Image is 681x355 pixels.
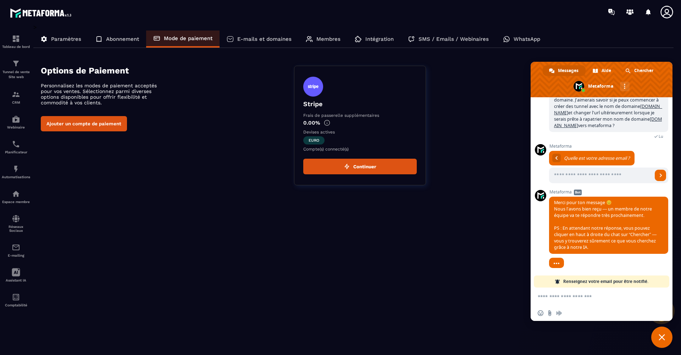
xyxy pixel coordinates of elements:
span: Envoyer [655,170,666,181]
span: Message audio [556,310,562,316]
div: Autres canaux [620,82,630,91]
p: Personnalisez les modes de paiement acceptés pour vos ventes. Sélectionnez parmi diverses options... [41,83,165,105]
img: stripe.9bed737a.svg [303,77,323,97]
p: Webinaire [2,125,30,129]
span: euro [303,136,325,144]
div: Aide [586,65,618,76]
img: logo [10,6,74,20]
div: Retourner au message [552,154,561,162]
p: Stripe [303,100,417,108]
p: Tableau de bord [2,45,30,49]
p: Comptabilité [2,303,30,307]
p: Paramètres [51,36,81,42]
div: Fermer le chat [651,327,672,348]
h4: Options de Paiement [41,66,294,76]
p: Automatisations [2,175,30,179]
span: Insérer un emoji [538,310,543,316]
p: Devises actives [303,130,417,135]
p: Compte(s) connecté(s) [303,147,417,152]
a: automationsautomationsEspace membre [2,184,30,209]
span: Aide [602,65,611,76]
p: Frais de passerelle supplémentaires [303,113,417,118]
p: Espace membre [2,200,30,204]
p: E-mails et domaines [237,36,292,42]
a: social-networksocial-networkRéseaux Sociaux [2,209,30,238]
p: Réseaux Sociaux [2,225,30,233]
input: Entrez votre adresse email... [549,168,653,183]
img: social-network [12,214,20,223]
span: Renseignez votre email pour être notifié. [563,275,648,288]
a: automationsautomationsAutomatisations [2,159,30,184]
a: automationsautomationsWebinaire [2,110,30,135]
span: Quelle est votre adresse email ? [564,155,630,161]
a: accountantaccountantComptabilité [2,288,30,312]
a: emailemailE-mailing [2,238,30,263]
span: Merci pour ton message 😊 Nous l’avons bien reçu — un membre de notre équipe va te répondre très p... [554,200,657,250]
a: formationformationTunnel de vente Site web [2,54,30,85]
p: CRM [2,100,30,104]
p: Membres [316,36,340,42]
a: formationformationCRM [2,85,30,110]
span: Metaforma [549,190,668,195]
p: Planificateur [2,150,30,154]
p: WhatsApp [514,36,540,42]
a: schedulerschedulerPlanificateur [2,135,30,159]
span: Envoyer un fichier [547,310,553,316]
a: [DOMAIN_NAME] [554,116,662,129]
img: automations [12,190,20,198]
span: Chercher [634,65,653,76]
span: Lu [659,134,663,139]
img: automations [12,165,20,173]
a: [DOMAIN_NAME] [554,103,662,116]
img: info-gr.5499bf25.svg [324,120,330,126]
span: Bot [574,190,582,195]
p: Tunnel de vente Site web [2,70,30,80]
a: formationformationTableau de bord [2,29,30,54]
span: Bonjour, je suis dans l'onglet email et nom de domaine. J'aimerais savoir si je peux commencer à ... [554,91,662,129]
div: Messages [543,65,586,76]
span: Messages [558,65,578,76]
img: accountant [12,293,20,301]
p: Abonnement [106,36,139,42]
button: Ajouter un compte de paiement [41,116,127,131]
img: zap.8ac5aa27.svg [344,164,350,169]
img: formation [12,59,20,68]
img: automations [12,115,20,124]
img: scheduler [12,140,20,148]
p: E-mailing [2,253,30,257]
span: Metaforma [549,144,668,149]
textarea: Entrez votre message... [538,294,650,300]
p: SMS / Emails / Webinaires [419,36,489,42]
div: Chercher [619,65,660,76]
div: > [33,24,674,196]
p: Intégration [365,36,394,42]
p: Assistant IA [2,278,30,282]
img: formation [12,34,20,43]
img: formation [12,90,20,99]
img: email [12,243,20,252]
p: 0.00% [303,120,417,126]
p: Mode de paiement [164,35,212,42]
a: Assistant IA [2,263,30,288]
button: Continuer [303,159,417,174]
